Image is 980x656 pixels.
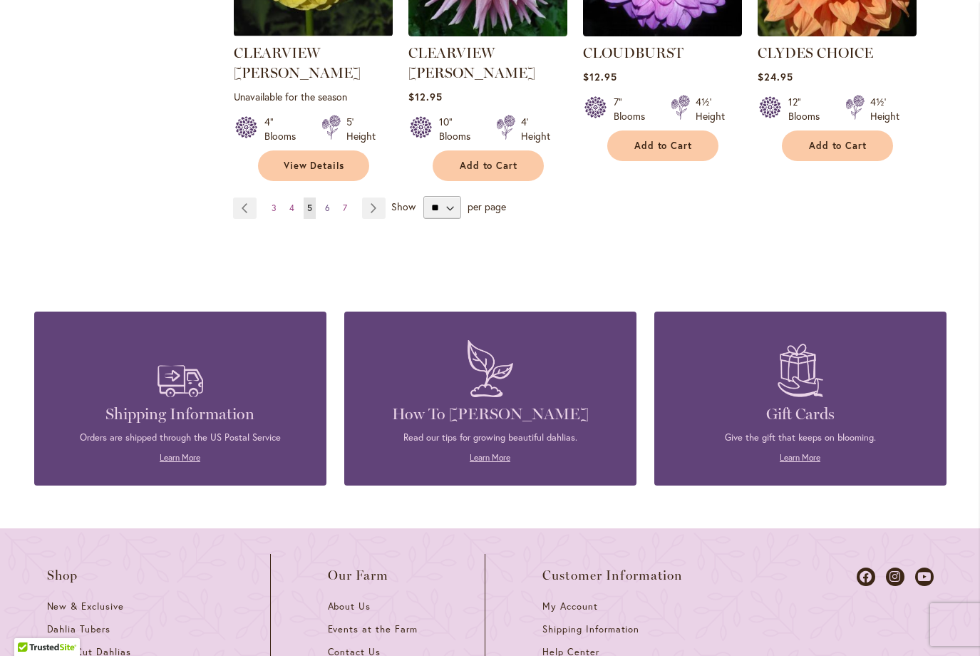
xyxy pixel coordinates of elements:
span: Add to Cart [634,140,693,152]
span: 5 [307,203,312,213]
a: CLEARVIEW [PERSON_NAME] [408,44,535,81]
p: Give the gift that keeps on blooming. [676,431,925,444]
a: Clyde's Choice [758,26,917,39]
a: 3 [268,198,280,219]
p: Orders are shipped through the US Postal Service [56,431,305,444]
span: Events at the Farm [328,623,418,635]
span: Customer Information [542,568,684,583]
p: Read our tips for growing beautiful dahlias. [366,431,615,444]
span: 7 [343,203,347,213]
div: 7" Blooms [614,95,654,123]
a: CLEARVIEW DANIEL [234,26,393,39]
span: Shipping Information [542,623,639,635]
a: Learn More [160,452,200,463]
span: 3 [272,203,277,213]
a: Learn More [780,452,820,463]
a: Cloudburst [583,26,742,39]
a: CLEARVIEW [PERSON_NAME] [234,44,361,81]
span: Add to Cart [460,160,518,172]
span: Dahlia Tubers [47,623,111,635]
a: Learn More [470,452,510,463]
div: 4' Height [521,115,550,143]
a: Dahlias on Youtube [915,568,934,586]
h4: Gift Cards [676,404,925,424]
span: About Us [328,600,371,613]
button: Add to Cart [782,130,893,161]
div: 5' Height [346,115,376,143]
span: View Details [284,160,345,172]
span: New & Exclusive [47,600,125,613]
span: My Account [542,600,598,613]
span: Add to Cart [809,140,867,152]
a: CLOUDBURST [583,44,684,61]
div: 4½' Height [696,95,725,123]
a: CLYDES CHOICE [758,44,873,61]
a: View Details [258,150,369,181]
a: Dahlias on Instagram [886,568,904,586]
a: Dahlias on Facebook [857,568,875,586]
a: 4 [286,198,298,219]
a: 6 [321,198,334,219]
button: Add to Cart [607,130,718,161]
span: $24.95 [758,70,793,83]
span: $12.95 [408,90,443,103]
a: 7 [339,198,351,219]
h4: Shipping Information [56,404,305,424]
div: 12" Blooms [788,95,828,123]
div: 4" Blooms [264,115,304,143]
h4: How To [PERSON_NAME] [366,404,615,424]
span: 6 [325,203,330,213]
span: Our Farm [328,568,389,583]
div: 4½' Height [870,95,899,123]
a: Clearview Jonas [408,26,567,39]
iframe: Launch Accessibility Center [11,605,51,645]
button: Add to Cart [433,150,544,181]
span: per page [468,200,506,213]
span: Show [391,200,416,213]
p: Unavailable for the season [234,90,393,103]
span: 4 [289,203,294,213]
div: 10" Blooms [439,115,479,143]
span: Shop [47,568,78,583]
span: $12.95 [583,70,617,83]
